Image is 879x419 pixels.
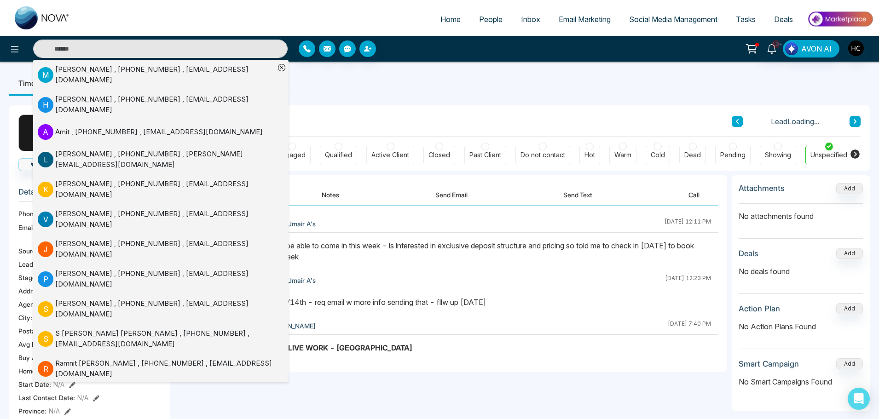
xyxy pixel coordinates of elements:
div: [PERSON_NAME] , [PHONE_NUMBER] , [EMAIL_ADDRESS][DOMAIN_NAME] [55,269,275,289]
h3: Deals [739,249,758,258]
div: Ramnit [PERSON_NAME] , [PHONE_NUMBER] , [EMAIL_ADDRESS][DOMAIN_NAME] [55,358,275,379]
p: V [38,212,53,227]
img: Lead Flow [785,42,798,55]
span: Agent: [18,299,38,309]
span: Inbox [521,15,540,24]
p: K [38,182,53,197]
div: Unspecified [810,150,847,160]
div: Showing [765,150,791,160]
span: AVON AI [801,43,832,54]
img: User Avatar [848,40,864,56]
div: U [18,115,55,151]
h3: Details [18,187,161,201]
span: People [479,15,503,24]
span: Deals [774,15,793,24]
span: [PERSON_NAME] [264,321,316,331]
span: Home Type : [18,366,54,376]
a: 10+ [761,40,783,56]
div: Amit , [PHONE_NUMBER] , [EMAIL_ADDRESS][DOMAIN_NAME] [55,127,263,138]
p: No deals found [739,266,863,277]
div: Open Intercom Messenger [848,388,870,410]
li: Timeline [9,71,57,96]
p: S [38,301,53,317]
a: Home [431,11,470,28]
span: N/A [53,379,64,389]
div: Do not contact [520,150,565,160]
button: Call [18,158,63,171]
img: Market-place.gif [807,9,873,29]
div: [PERSON_NAME] , [PHONE_NUMBER] , [PERSON_NAME][EMAIL_ADDRESS][DOMAIN_NAME] [55,149,275,170]
span: Address: [18,286,58,296]
p: No Action Plans Found [739,321,863,332]
div: [DATE] 12:23 PM [665,274,711,286]
img: Nova CRM Logo [15,6,70,29]
span: Umair A's [287,219,316,229]
a: Social Media Management [620,11,727,28]
div: [DATE] 12:11 PM [665,218,711,230]
div: S [PERSON_NAME] [PERSON_NAME] , [PHONE_NUMBER] , [EMAIL_ADDRESS][DOMAIN_NAME] [55,328,275,349]
a: Inbox [512,11,549,28]
p: H [38,97,53,113]
p: R [38,361,53,377]
span: Lead Loading... [771,116,820,127]
h3: Action Plan [739,304,780,313]
div: [DATE] 7:40 PM [668,320,711,332]
span: N/A [77,393,88,402]
span: Social Media Management [629,15,717,24]
span: Email: [18,223,36,232]
button: Add [836,358,863,369]
div: Active Client [371,150,409,160]
span: Province : [18,406,46,416]
a: Email Marketing [549,11,620,28]
p: P [38,271,53,287]
div: [PERSON_NAME] , [PHONE_NUMBER] , [EMAIL_ADDRESS][DOMAIN_NAME] [55,298,275,319]
p: No Smart Campaigns Found [739,376,863,387]
div: [PERSON_NAME] , [PHONE_NUMBER] , [EMAIL_ADDRESS][DOMAIN_NAME] [55,64,275,85]
div: [PERSON_NAME] , [PHONE_NUMBER] , [EMAIL_ADDRESS][DOMAIN_NAME] [55,209,275,230]
div: [PERSON_NAME] , [PHONE_NUMBER] , [EMAIL_ADDRESS][DOMAIN_NAME] [55,239,275,259]
span: Avg Property Price : [18,339,76,349]
div: Past Client [469,150,501,160]
span: Lead Type: [18,259,52,269]
span: N/A [49,406,60,416]
p: L [38,152,53,167]
p: J [38,241,53,257]
span: Postal Code : [18,326,56,336]
span: Last Contact Date : [18,393,75,402]
button: Notes [303,184,358,205]
button: Send Text [545,184,611,205]
div: Warm [614,150,631,160]
span: City : [18,313,32,322]
div: Hot [584,150,595,160]
p: A [38,124,53,140]
span: Email Marketing [559,15,611,24]
p: No attachments found [739,204,863,222]
span: 10+ [772,40,780,48]
button: Add [836,303,863,314]
button: Add [836,248,863,259]
div: Engaged [278,150,306,160]
span: Buy Area : [18,353,48,362]
p: S [38,331,53,347]
span: Start Date : [18,379,51,389]
span: Tasks [736,15,756,24]
a: Deals [765,11,802,28]
button: AVON AI [783,40,839,57]
button: Call [670,184,718,205]
div: Pending [720,150,746,160]
button: Send Email [417,184,486,205]
span: Source: [18,246,41,256]
div: [PERSON_NAME] , [PHONE_NUMBER] , [EMAIL_ADDRESS][DOMAIN_NAME] [55,179,275,200]
a: People [470,11,512,28]
button: Add [836,183,863,194]
h3: Smart Campaign [739,359,799,368]
a: Tasks [727,11,765,28]
h3: Attachments [739,184,785,193]
span: Add [836,184,863,192]
span: Umair A's [287,276,316,285]
span: Home [440,15,461,24]
div: Cold [651,150,665,160]
div: Dead [684,150,701,160]
div: Closed [428,150,450,160]
div: [PERSON_NAME] , [PHONE_NUMBER] , [EMAIL_ADDRESS][DOMAIN_NAME] [55,94,275,115]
